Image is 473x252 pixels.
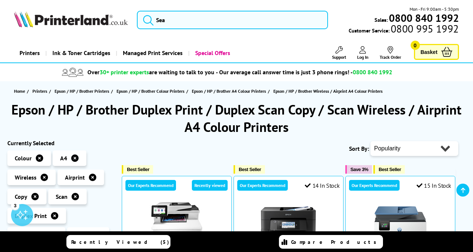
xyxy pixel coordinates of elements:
input: Sea [137,11,328,29]
span: Epson / HP / Brother Colour Printers [117,87,184,95]
a: Home [14,87,27,95]
a: Special Offers [188,44,236,62]
a: Support [332,46,346,60]
button: Best Seller [122,165,153,174]
div: Our Experts Recommend [349,180,400,191]
a: Basket 0 [414,44,459,60]
button: Best Seller [373,165,405,174]
span: Best Seller [127,167,149,172]
a: Printers [32,87,49,95]
a: Epson / HP / Brother Colour Printers [117,87,186,95]
a: Epson / HP / Brother A4 Colour Printers [192,87,268,95]
a: Epson / HP / Brother Printers [55,87,111,95]
div: 15 In Stock [417,182,451,189]
div: Our Experts Recommend [237,180,288,191]
a: Printers [14,44,45,62]
span: 30+ printer experts [100,68,149,76]
div: Our Experts Recommend [125,180,176,191]
a: Ink & Toner Cartridges [45,44,116,62]
span: 0800 995 1992 [390,25,459,32]
span: Support [332,54,346,60]
span: Epson / HP / Brother Wireless / Airprint A4 Colour Printers [273,88,383,94]
span: Airprint [65,174,85,181]
span: 0 [411,41,420,50]
div: Recently viewed [192,180,228,191]
b: 0800 840 1992 [389,11,459,25]
span: - Our average call answer time is just 3 phone rings! - [216,68,392,76]
span: Scan [56,193,68,200]
span: Wireless [15,174,37,181]
a: Managed Print Services [116,44,188,62]
button: Best Seller [234,165,265,174]
a: Recently Viewed (5) [66,235,170,249]
span: Copy [15,193,27,200]
div: 14 In Stock [305,182,339,189]
span: Printers [32,87,47,95]
div: Currently Selected [7,139,114,147]
span: Customer Service: [349,25,459,34]
span: Best Seller [239,167,261,172]
div: 3 [11,201,19,210]
a: Compare Products [279,235,383,249]
span: Save 3% [351,167,368,172]
span: Over are waiting to talk to you [87,68,214,76]
a: Log In [357,46,369,60]
span: Ink & Toner Cartridges [52,44,110,62]
span: Colour [15,154,32,162]
span: Compare Products [291,239,380,245]
span: Mon - Fri 9:00am - 5:30pm [410,6,459,13]
h1: Epson / HP / Brother Duplex Print / Duplex Scan Copy / Scan Wireless / Airprint A4 Colour Printers [7,101,466,136]
span: A4 [60,154,67,162]
span: Epson / HP / Brother Printers [55,87,109,95]
a: Printerland Logo [14,11,127,28]
a: 0800 840 1992 [388,14,459,21]
span: 0800 840 1992 [353,68,392,76]
span: Epson / HP / Brother A4 Colour Printers [192,87,266,95]
span: Recently Viewed (5) [71,239,169,245]
span: Sort By: [349,145,369,152]
span: Sales: [374,16,388,23]
img: Printerland Logo [14,11,127,27]
a: Track Order [380,46,401,60]
span: Log In [357,54,369,60]
button: Save 3% [345,165,372,174]
span: Basket [421,47,438,57]
span: Best Seller [379,167,401,172]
